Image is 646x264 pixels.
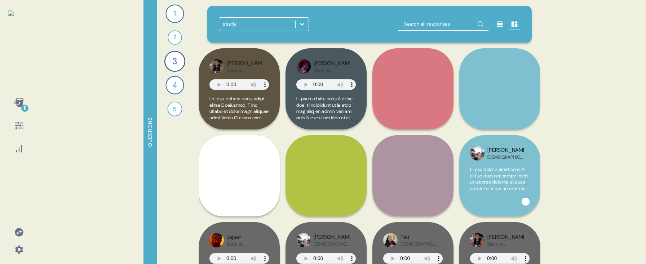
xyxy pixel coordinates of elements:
img: profilepic_7467013136678294.jpg [470,233,485,247]
div: [PERSON_NAME] [227,60,263,67]
div: Black or [DEMOGRAPHIC_DATA] [227,241,263,247]
img: profilepic_24714479828195993.jpg [470,146,485,160]
div: [PERSON_NAME] [314,60,350,67]
div: 5 [167,101,182,116]
div: study [223,20,237,28]
div: Jajuan [227,233,263,241]
div: 1 [165,4,184,23]
div: Black or [DEMOGRAPHIC_DATA] [487,241,524,247]
div: Pau [401,233,437,241]
img: profilepic_7117534941669083.jpg [209,233,224,247]
div: Black or [DEMOGRAPHIC_DATA] [314,67,350,73]
div: [PERSON_NAME] [487,146,524,154]
img: profilepic_7237751012949433.jpg [296,59,311,74]
input: Search all responses [398,18,488,31]
div: Black or [DEMOGRAPHIC_DATA] [227,67,263,73]
div: [DEMOGRAPHIC_DATA] or Latin American [487,154,524,160]
div: [DEMOGRAPHIC_DATA] or Latin American [314,241,350,247]
div: [DEMOGRAPHIC_DATA] or Latin American [401,241,437,247]
img: profilepic_7698080136922888.jpg [383,233,398,247]
img: profilepic_7467013136678294.jpg [209,59,224,74]
div: 3 [164,51,185,72]
img: okayhuman.3b1b6348.png [8,10,14,16]
div: [PERSON_NAME] [487,233,524,241]
img: profilepic_24714479828195993.jpg [296,233,311,247]
div: 11 [21,105,28,112]
div: [PERSON_NAME] [314,233,350,241]
div: 4 [165,76,184,94]
div: 2 [168,30,182,45]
